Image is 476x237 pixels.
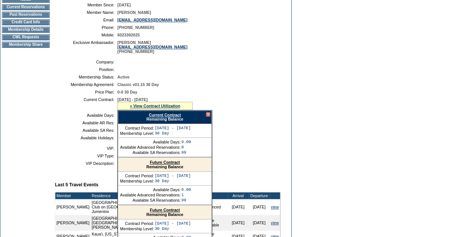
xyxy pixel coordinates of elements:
[58,128,114,133] td: Available SA Res:
[117,18,187,22] a: [EMAIL_ADDRESS][DOMAIN_NAME]
[2,27,50,33] td: Membership Details
[181,145,191,149] td: 0
[130,104,180,108] a: » View Contract Utilization
[58,154,114,158] td: VIP Type:
[55,192,91,199] td: Member
[91,192,202,199] td: Residence
[117,25,154,30] span: [PHONE_NUMBER]
[58,82,114,87] td: Membership Agreement:
[271,220,279,225] a: view
[117,75,129,79] span: Active
[91,215,202,231] td: [GEOGRAPHIC_DATA], [US_STATE] - [GEOGRAPHIC_DATA] [PERSON_NAME] 1103A
[228,199,249,215] td: [DATE]
[58,161,114,166] td: VIP Description:
[118,205,211,219] div: Remaining Balance
[58,113,114,118] td: Available Days:
[58,25,114,30] td: Phone:
[58,97,114,110] td: Current Contract:
[181,140,191,144] td: 9.00
[91,199,202,215] td: [GEOGRAPHIC_DATA], [GEOGRAPHIC_DATA] - The Abaco Club on [GEOGRAPHIC_DATA] Jumentos
[117,45,187,49] a: [EMAIL_ADDRESS][DOMAIN_NAME]
[181,198,191,202] td: 99
[58,136,114,140] td: Available Holidays:
[58,40,114,54] td: Exclusive Ambassador:
[120,187,181,192] td: Available Days:
[117,82,159,87] span: Classic v01.15 30 Day
[118,158,211,172] div: Remaining Balance
[58,121,114,125] td: Available AR Res:
[271,205,279,209] a: view
[58,3,114,7] td: Member Since:
[117,97,148,102] span: [DATE] - [DATE]
[120,221,154,226] td: Contract Period:
[120,193,181,197] td: Available Advanced Reservations:
[181,193,191,197] td: 1
[58,60,114,64] td: Company:
[2,4,50,10] td: Current Reservations
[120,150,181,155] td: Available SA Reservations:
[2,34,50,40] td: CWL Requests
[249,192,270,199] td: Departure
[58,90,114,94] td: Price Plan:
[249,199,270,215] td: [DATE]
[202,192,228,199] td: Type
[120,145,181,149] td: Available Advanced Reservations:
[120,140,181,144] td: Available Days:
[120,179,154,183] td: Membership Level:
[58,75,114,79] td: Membership Status:
[249,215,270,231] td: [DATE]
[58,33,114,37] td: Mobile:
[117,10,151,15] span: [PERSON_NAME]
[155,126,191,130] td: [DATE] - [DATE]
[58,18,114,22] td: Email:
[58,10,114,15] td: Member Name:
[2,42,50,48] td: Membership Share
[149,113,181,117] a: Current Contract
[202,199,228,215] td: Advanced
[117,40,187,54] span: [PERSON_NAME] [PHONE_NUMBER]
[55,199,91,215] td: [PERSON_NAME]
[202,215,228,231] td: Space Available
[150,160,180,165] a: Future Contract
[58,67,114,72] td: Position:
[118,110,212,124] div: Remaining Balance
[155,131,191,136] td: 30 Day
[120,226,154,231] td: Membership Level:
[155,226,191,231] td: 30 Day
[120,131,154,136] td: Membership Level:
[181,150,191,155] td: 99
[120,198,181,202] td: Available SA Reservations:
[155,174,191,178] td: [DATE] - [DATE]
[150,208,180,212] a: Future Contract
[55,215,91,231] td: [PERSON_NAME]
[117,90,137,94] span: 0-0 30 Day
[2,12,50,18] td: Past Reservations
[155,179,191,183] td: 30 Day
[181,187,191,192] td: 6.00
[58,146,114,151] td: VIP:
[55,182,98,187] b: Last 5 Travel Events
[228,215,249,231] td: [DATE]
[117,33,140,37] span: 6023392025
[120,174,154,178] td: Contract Period:
[155,221,191,226] td: [DATE] - [DATE]
[117,3,131,7] span: [DATE]
[120,126,154,130] td: Contract Period:
[2,19,50,25] td: Credit Card Info
[228,192,249,199] td: Arrival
